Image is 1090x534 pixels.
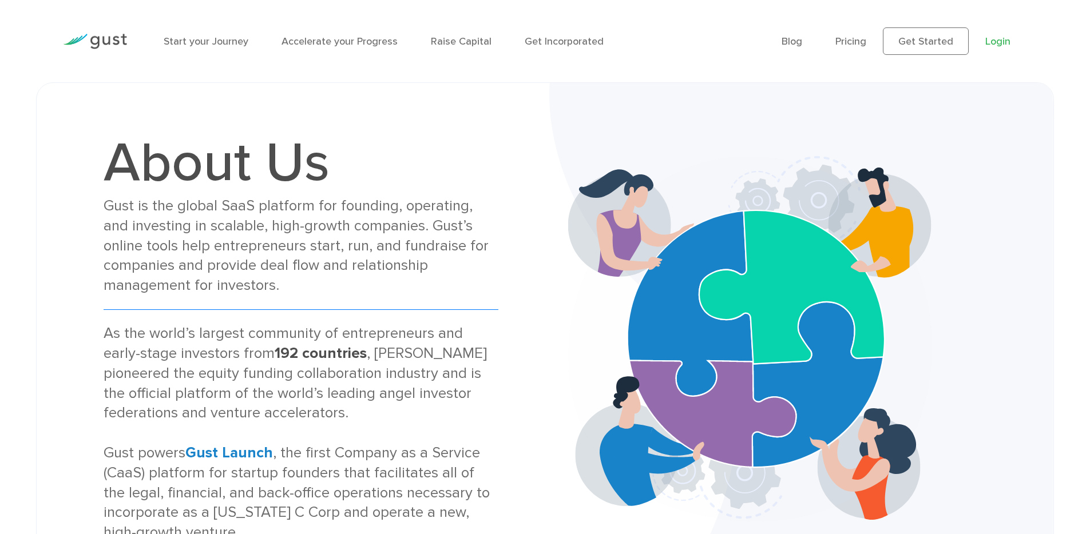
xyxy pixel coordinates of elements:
[164,35,248,47] a: Start your Journey
[275,344,367,362] strong: 192 countries
[282,35,398,47] a: Accelerate your Progress
[185,444,273,461] a: Gust Launch
[782,35,802,47] a: Blog
[985,35,1010,47] a: Login
[104,196,498,296] div: Gust is the global SaaS platform for founding, operating, and investing in scalable, high-growth ...
[104,136,498,190] h1: About Us
[431,35,492,47] a: Raise Capital
[883,27,969,55] a: Get Started
[835,35,866,47] a: Pricing
[63,34,127,49] img: Gust Logo
[525,35,604,47] a: Get Incorporated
